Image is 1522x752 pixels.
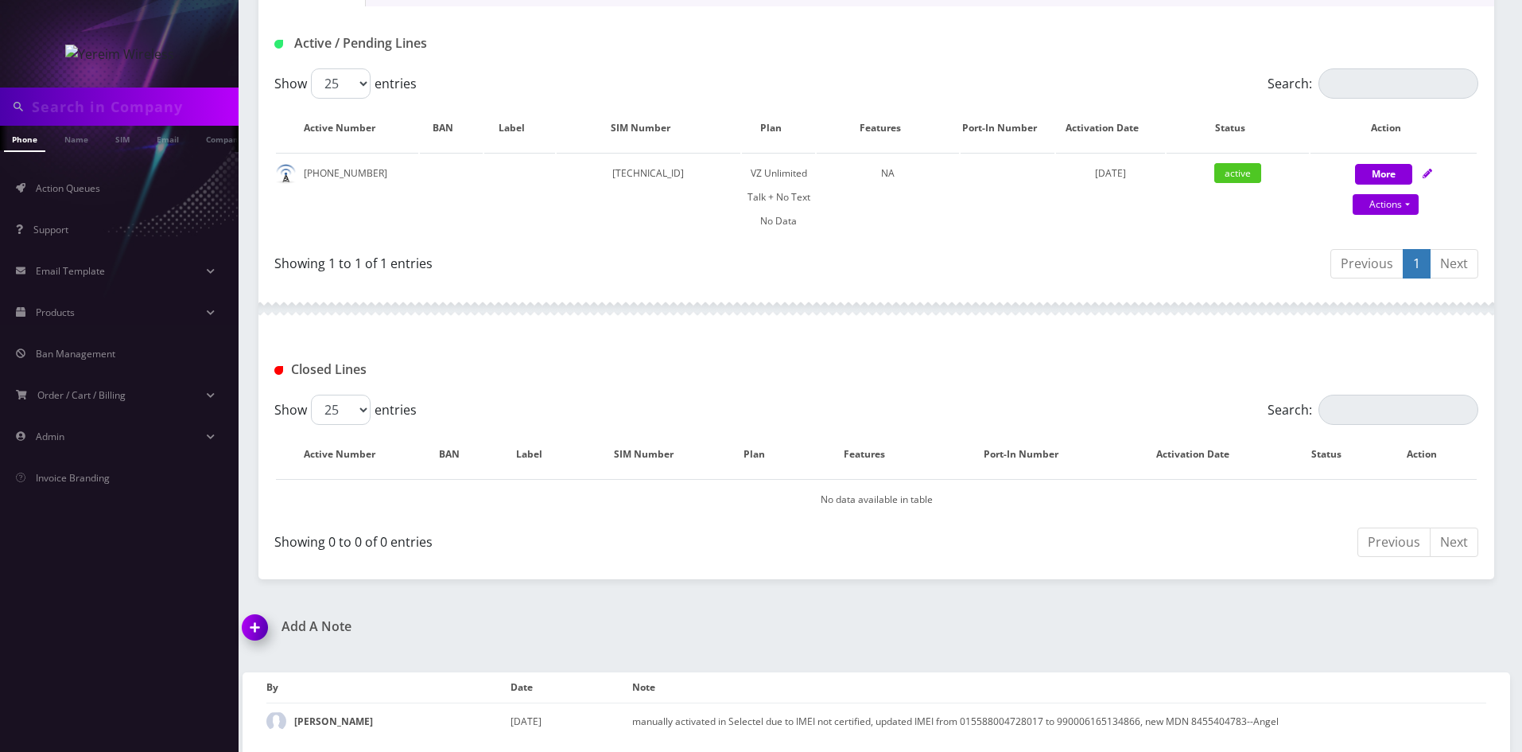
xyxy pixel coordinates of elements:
[945,431,1113,477] th: Port-In Number: activate to sort column ascending
[1115,431,1287,477] th: Activation Date: activate to sort column ascending
[1310,105,1477,151] th: Action: activate to sort column ascending
[276,153,418,241] td: [PHONE_NUMBER]
[632,703,1486,739] td: manually activated in Selectel due to IMEI not certified, updated IMEI from 015588004728017 to 99...
[1095,166,1126,180] span: [DATE]
[276,105,418,151] th: Active Number: activate to sort column ascending
[1287,431,1380,477] th: Status: activate to sort column ascending
[32,92,235,122] input: Search in Company
[1430,249,1478,279] a: Next
[274,68,417,99] label: Show entries
[420,431,494,477] th: BAN: activate to sort column ascending
[37,388,126,402] span: Order / Cart / Billing
[274,36,660,51] h1: Active / Pending Lines
[1355,164,1412,185] button: More
[632,672,1486,703] th: Note
[1357,528,1431,557] a: Previous
[484,105,555,151] th: Label: activate to sort column ascending
[56,126,96,150] a: Name
[274,362,660,377] h1: Closed Lines
[1318,68,1478,99] input: Search:
[1382,431,1477,477] th: Action : activate to sort column ascending
[511,703,632,739] td: [DATE]
[294,715,373,728] strong: [PERSON_NAME]
[1056,105,1166,151] th: Activation Date: activate to sort column ascending
[725,431,799,477] th: Plan: activate to sort column ascending
[274,40,283,49] img: Active / Pending Lines
[1330,249,1404,279] a: Previous
[36,347,115,360] span: Ban Management
[420,105,483,151] th: BAN: activate to sort column ascending
[276,479,1477,520] td: No data available in table
[1318,395,1478,425] input: Search:
[36,430,64,443] span: Admin
[65,45,174,64] img: Yereim Wireless
[243,619,864,634] a: Add A Note
[276,431,418,477] th: Active Number: activate to sort column descending
[1167,105,1309,151] th: Status: activate to sort column ascending
[961,105,1054,151] th: Port-In Number: activate to sort column ascending
[580,431,724,477] th: SIM Number: activate to sort column ascending
[311,395,371,425] select: Showentries
[274,526,864,551] div: Showing 0 to 0 of 0 entries
[274,395,417,425] label: Show entries
[817,105,959,151] th: Features: activate to sort column ascending
[149,126,187,150] a: Email
[276,164,296,184] img: default.png
[511,672,632,703] th: Date
[1430,528,1478,557] a: Next
[817,153,959,241] td: NA
[107,126,138,150] a: SIM
[1214,163,1261,183] span: active
[36,471,110,485] span: Invoice Branding
[742,153,815,241] td: VZ Unlimited Talk + No Text No Data
[33,223,68,236] span: Support
[198,126,251,150] a: Company
[274,247,864,273] div: Showing 1 to 1 of 1 entries
[274,366,283,375] img: Closed Lines
[266,672,511,703] th: By
[557,153,740,241] td: [TECHNICAL_ID]
[1403,249,1431,279] a: 1
[1268,395,1478,425] label: Search:
[801,431,943,477] th: Features: activate to sort column ascending
[36,264,105,278] span: Email Template
[1268,68,1478,99] label: Search:
[495,431,579,477] th: Label: activate to sort column ascending
[1353,194,1419,215] a: Actions
[557,105,740,151] th: SIM Number: activate to sort column ascending
[311,68,371,99] select: Showentries
[36,306,75,319] span: Products
[742,105,815,151] th: Plan: activate to sort column ascending
[36,181,100,195] span: Action Queues
[4,126,45,152] a: Phone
